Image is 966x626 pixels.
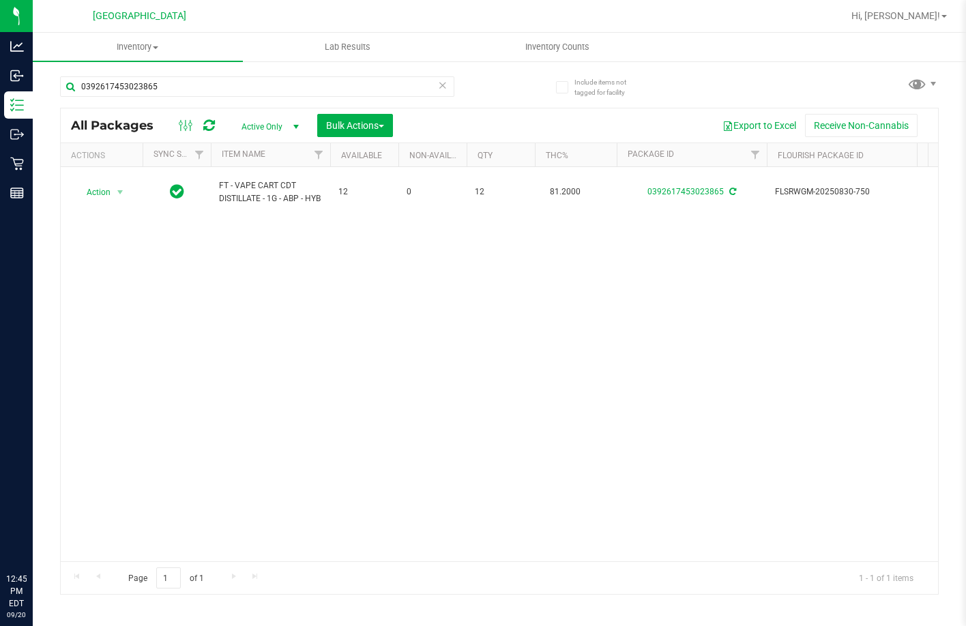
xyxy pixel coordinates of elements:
[71,118,167,133] span: All Packages
[775,185,909,198] span: FLSRWGM-20250830-750
[170,182,184,201] span: In Sync
[453,33,663,61] a: Inventory Counts
[188,143,211,166] a: Filter
[778,151,864,160] a: Flourish Package ID
[243,33,453,61] a: Lab Results
[153,149,206,159] a: Sync Status
[6,573,27,610] p: 12:45 PM EDT
[156,567,181,588] input: 1
[438,76,448,94] span: Clear
[848,567,924,588] span: 1 - 1 of 1 items
[574,77,643,98] span: Include items not tagged for facility
[546,151,568,160] a: THC%
[60,76,454,97] input: Search Package ID, Item Name, SKU, Lot or Part Number...
[308,143,330,166] a: Filter
[33,33,243,61] a: Inventory
[338,185,390,198] span: 12
[326,120,384,131] span: Bulk Actions
[409,151,470,160] a: Non-Available
[219,179,322,205] span: FT - VAPE CART CDT DISTILLATE - 1G - ABP - HYB
[71,151,137,160] div: Actions
[851,10,940,21] span: Hi, [PERSON_NAME]!
[647,187,724,196] a: 0392617453023865
[478,151,493,160] a: Qty
[407,185,458,198] span: 0
[10,128,24,141] inline-svg: Outbound
[10,40,24,53] inline-svg: Analytics
[74,183,111,202] span: Action
[6,610,27,620] p: 09/20
[117,567,215,588] span: Page of 1
[543,182,587,202] span: 81.2000
[33,41,243,53] span: Inventory
[112,183,129,202] span: select
[317,114,393,137] button: Bulk Actions
[475,185,527,198] span: 12
[14,517,55,558] iframe: Resource center
[507,41,608,53] span: Inventory Counts
[306,41,389,53] span: Lab Results
[10,186,24,200] inline-svg: Reports
[10,98,24,112] inline-svg: Inventory
[727,187,736,196] span: Sync from Compliance System
[628,149,674,159] a: Package ID
[744,143,767,166] a: Filter
[222,149,265,159] a: Item Name
[341,151,382,160] a: Available
[10,69,24,83] inline-svg: Inbound
[10,157,24,170] inline-svg: Retail
[714,114,805,137] button: Export to Excel
[93,10,186,22] span: [GEOGRAPHIC_DATA]
[805,114,918,137] button: Receive Non-Cannabis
